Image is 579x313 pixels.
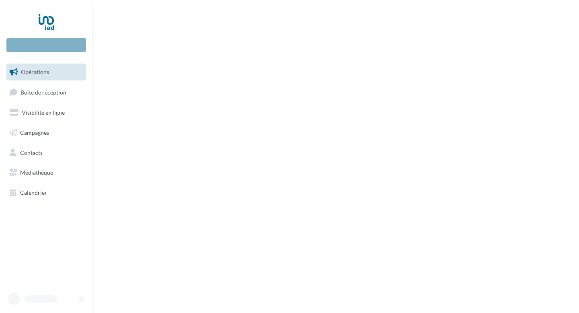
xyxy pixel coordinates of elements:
[5,104,88,121] a: Visibilité en ligne
[20,169,53,176] span: Médiathèque
[5,184,88,201] a: Calendrier
[5,84,88,101] a: Boîte de réception
[21,89,66,95] span: Boîte de réception
[6,38,86,52] div: Nouvelle campagne
[20,189,47,196] span: Calendrier
[22,109,65,116] span: Visibilité en ligne
[5,124,88,141] a: Campagnes
[21,68,49,75] span: Opérations
[5,164,88,181] a: Médiathèque
[5,64,88,80] a: Opérations
[5,144,88,161] a: Contacts
[20,149,43,156] span: Contacts
[20,129,49,136] span: Campagnes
